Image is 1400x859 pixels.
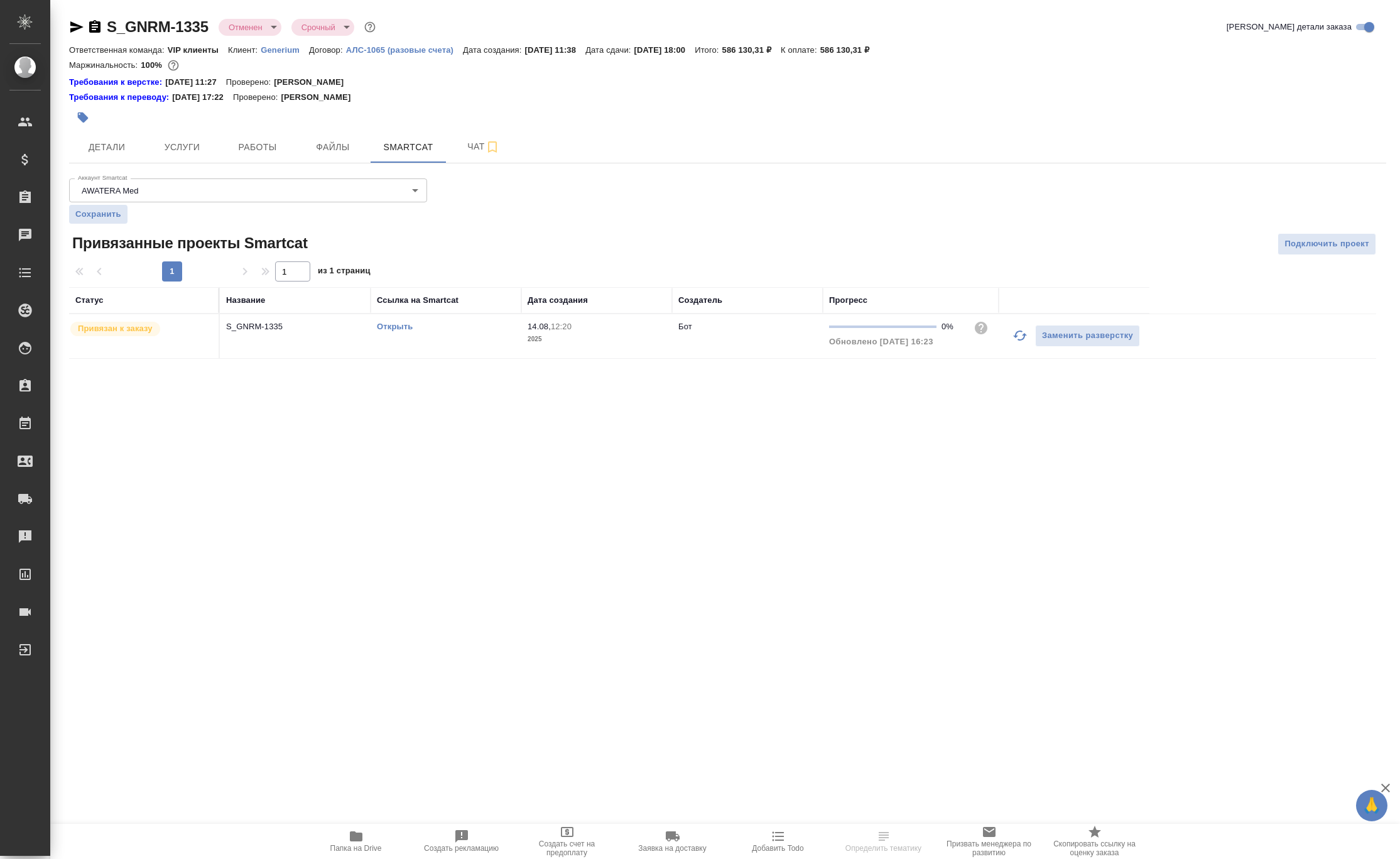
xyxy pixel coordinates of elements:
button: Обновить прогресс [1005,320,1035,351]
p: [PERSON_NAME] [281,91,360,104]
div: 0% [941,320,963,333]
p: Итого: [695,45,722,55]
div: Нажми, чтобы открыть папку с инструкцией [69,91,172,104]
button: 0.00 RUB; [165,57,182,74]
div: AWATERA Med [69,178,427,202]
p: 586 130,31 ₽ [820,45,879,55]
span: Smartcat [378,140,438,155]
span: Заменить разверстку [1042,329,1133,343]
p: Проверено: [226,76,274,89]
button: Скопировать ссылку [87,19,102,35]
p: Маржинальность: [69,60,141,70]
p: [DATE] 11:27 [165,76,226,89]
div: Статус [75,294,104,307]
span: Привязанные проекты Smartcat [69,233,308,253]
p: Generium [261,45,309,55]
div: Прогресс [829,294,867,307]
a: Требования к переводу: [69,91,172,104]
p: Ответственная команда: [69,45,168,55]
div: Дата создания [528,294,588,307]
p: [PERSON_NAME] [274,76,353,89]
button: Скопировать ссылку для ЯМессенджера [69,19,84,35]
button: Сохранить [69,205,128,224]
p: АЛС-1065 (разовые счета) [346,45,463,55]
p: Бот [678,322,692,331]
span: Сохранить [75,208,121,221]
button: 🙏 [1356,790,1387,821]
div: Отменен [219,19,281,36]
span: Детали [77,140,137,155]
p: Дата создания: [463,45,524,55]
button: Заменить разверстку [1035,325,1140,347]
p: [DATE] 11:38 [525,45,586,55]
button: Отменен [225,22,266,33]
svg: Подписаться [485,140,500,155]
span: Обновлено [DATE] 16:23 [829,337,933,346]
p: Дата сдачи: [585,45,634,55]
a: Требования к верстке: [69,76,165,89]
p: 12:20 [551,322,572,331]
span: из 1 страниц [318,263,371,282]
p: VIP клиенты [168,45,228,55]
div: Название [226,294,265,307]
p: 100% [141,60,165,70]
span: Файлы [303,140,363,155]
p: К оплате: [781,45,820,55]
button: Срочный [298,22,339,33]
span: [PERSON_NAME] детали заказа [1227,21,1352,33]
p: 2025 [528,333,666,346]
a: S_GNRM-1335 [107,18,209,35]
p: Договор: [309,45,346,55]
button: Доп статусы указывают на важность/срочность заказа [362,19,378,35]
div: Создатель [678,294,722,307]
button: Добавить тэг [69,104,97,131]
div: Отменен [291,19,354,36]
p: 586 130,31 ₽ [722,45,781,55]
a: Открыть [377,322,413,331]
span: Услуги [152,140,212,155]
p: S_GNRM-1335 [226,320,364,333]
span: Работы [227,140,288,155]
p: [DATE] 17:22 [172,91,233,104]
span: Чат [453,139,514,155]
button: Подключить проект [1278,233,1376,255]
p: 14.08, [528,322,551,331]
a: Generium [261,44,309,55]
span: 🙏 [1361,792,1382,819]
p: Привязан к заказу [78,322,153,335]
p: Клиент: [228,45,261,55]
div: Нажми, чтобы открыть папку с инструкцией [69,76,165,89]
div: Ссылка на Smartcat [377,294,459,307]
span: Подключить проект [1284,237,1369,251]
a: АЛС-1065 (разовые счета) [346,44,463,55]
p: Проверено: [233,91,281,104]
button: AWATERA Med [78,185,143,196]
p: [DATE] 18:00 [634,45,695,55]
